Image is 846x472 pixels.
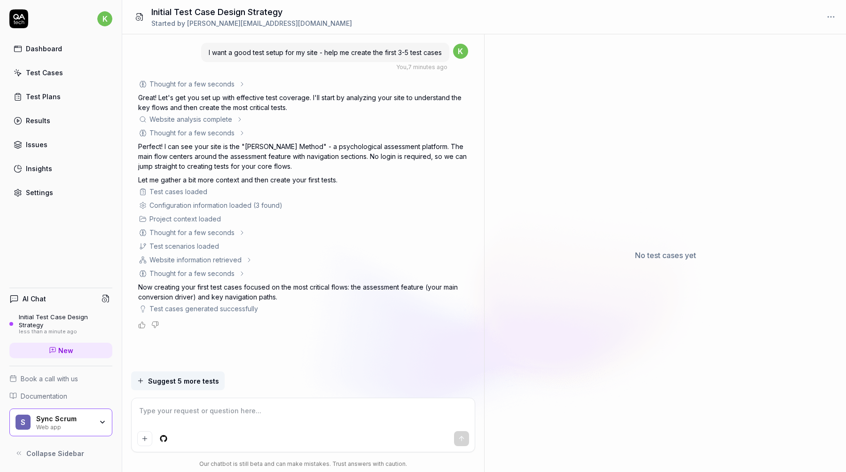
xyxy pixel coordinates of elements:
[209,48,442,56] span: I want a good test setup for my site - help me create the first 3-5 test cases
[9,135,112,154] a: Issues
[26,68,63,78] div: Test Cases
[149,79,235,89] div: Thought for a few seconds
[635,250,696,261] p: No test cases yet
[149,214,221,224] div: Project context loaded
[58,346,73,355] span: New
[9,183,112,202] a: Settings
[149,128,235,138] div: Thought for a few seconds
[97,9,112,28] button: k
[36,415,93,423] div: Sync Scrum
[26,44,62,54] div: Dashboard
[9,444,112,463] button: Collapse Sidebar
[16,415,31,430] span: S
[21,391,67,401] span: Documentation
[9,343,112,358] a: New
[187,19,352,27] span: [PERSON_NAME][EMAIL_ADDRESS][DOMAIN_NAME]
[149,187,207,197] div: Test cases loaded
[149,268,235,278] div: Thought for a few seconds
[138,175,467,185] p: Let me gather a bit more context and then create your first tests.
[151,18,352,28] div: Started by
[138,142,467,171] p: Perfect! I can see your site is the "[PERSON_NAME] Method" - a psychological assessment platform....
[9,39,112,58] a: Dashboard
[149,255,242,265] div: Website information retrieved
[149,200,282,210] div: Configuration information loaded (3 found)
[26,116,50,126] div: Results
[23,294,46,304] h4: AI Chat
[149,241,219,251] div: Test scenarios loaded
[9,111,112,130] a: Results
[9,313,112,335] a: Initial Test Case Design Strategyless than a minute ago
[9,391,112,401] a: Documentation
[36,423,93,430] div: Web app
[19,313,112,329] div: Initial Test Case Design Strategy
[9,87,112,106] a: Test Plans
[151,321,159,329] button: Negative feedback
[131,460,475,468] div: Our chatbot is still beta and can make mistakes. Trust answers with caution.
[137,431,152,446] button: Add attachment
[149,304,258,314] div: Test cases generated successfully
[138,282,467,302] p: Now creating your first test cases focused on the most critical flows: the assessment feature (yo...
[9,63,112,82] a: Test Cases
[396,63,447,71] div: , 7 minutes ago
[9,409,112,437] button: SSync ScrumWeb app
[9,374,112,384] a: Book a call with us
[19,329,112,335] div: less than a minute ago
[149,228,235,237] div: Thought for a few seconds
[396,63,407,71] span: You
[453,44,468,59] span: k
[26,164,52,173] div: Insights
[148,376,219,386] span: Suggest 5 more tests
[26,448,84,458] span: Collapse Sidebar
[138,321,146,329] button: Positive feedback
[151,6,352,18] h1: Initial Test Case Design Strategy
[21,374,78,384] span: Book a call with us
[9,159,112,178] a: Insights
[26,188,53,197] div: Settings
[26,92,61,102] div: Test Plans
[26,140,47,149] div: Issues
[138,93,467,112] p: Great! Let's get you set up with effective test coverage. I'll start by analyzing your site to un...
[131,371,225,390] button: Suggest 5 more tests
[97,11,112,26] span: k
[149,114,232,124] div: Website analysis complete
